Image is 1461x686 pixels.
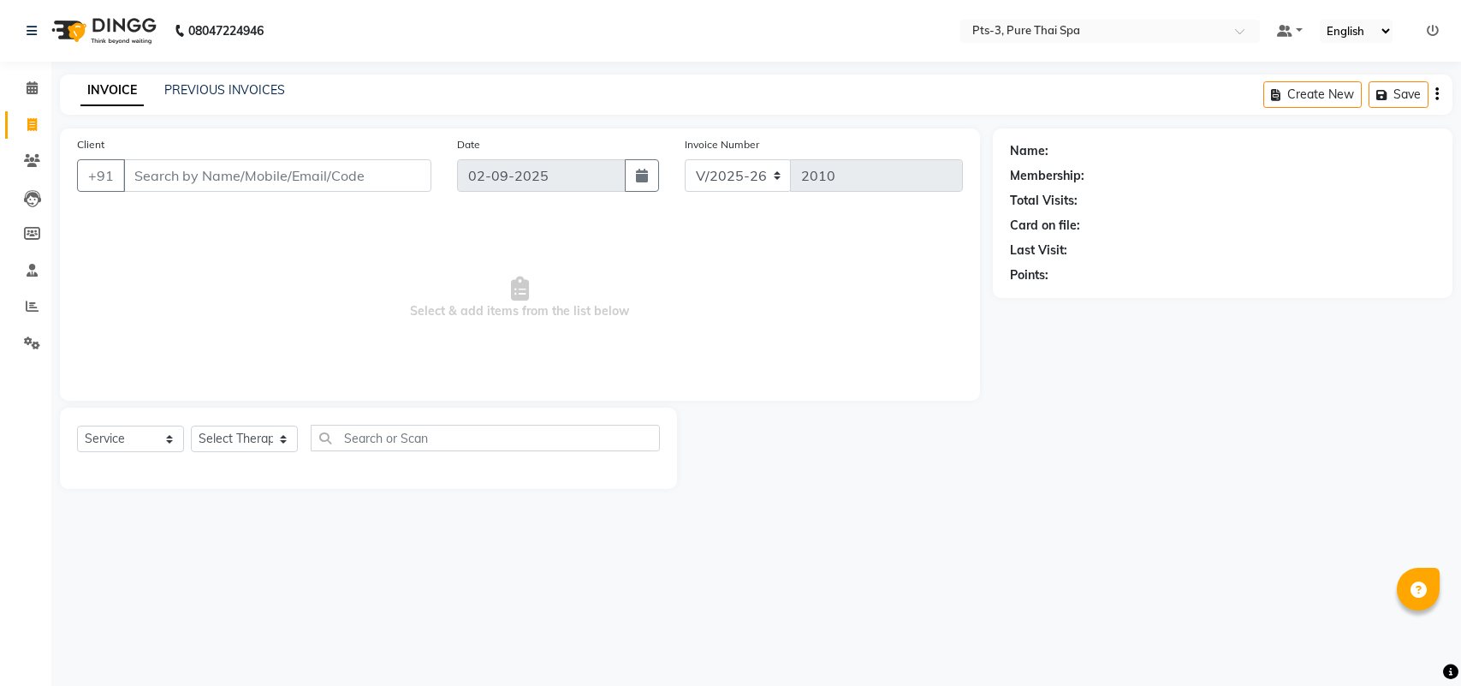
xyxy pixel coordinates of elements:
[1010,217,1080,235] div: Card on file:
[1389,617,1444,669] iframe: chat widget
[457,137,480,152] label: Date
[1010,142,1048,160] div: Name:
[1010,266,1048,284] div: Points:
[1010,192,1078,210] div: Total Visits:
[77,212,963,384] span: Select & add items from the list below
[123,159,431,192] input: Search by Name/Mobile/Email/Code
[1263,81,1362,108] button: Create New
[1369,81,1428,108] button: Save
[685,137,759,152] label: Invoice Number
[164,82,285,98] a: PREVIOUS INVOICES
[77,159,125,192] button: +91
[44,7,161,55] img: logo
[80,75,144,106] a: INVOICE
[1010,167,1084,185] div: Membership:
[1010,242,1067,259] div: Last Visit:
[311,425,660,451] input: Search or Scan
[188,7,264,55] b: 08047224946
[77,137,104,152] label: Client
